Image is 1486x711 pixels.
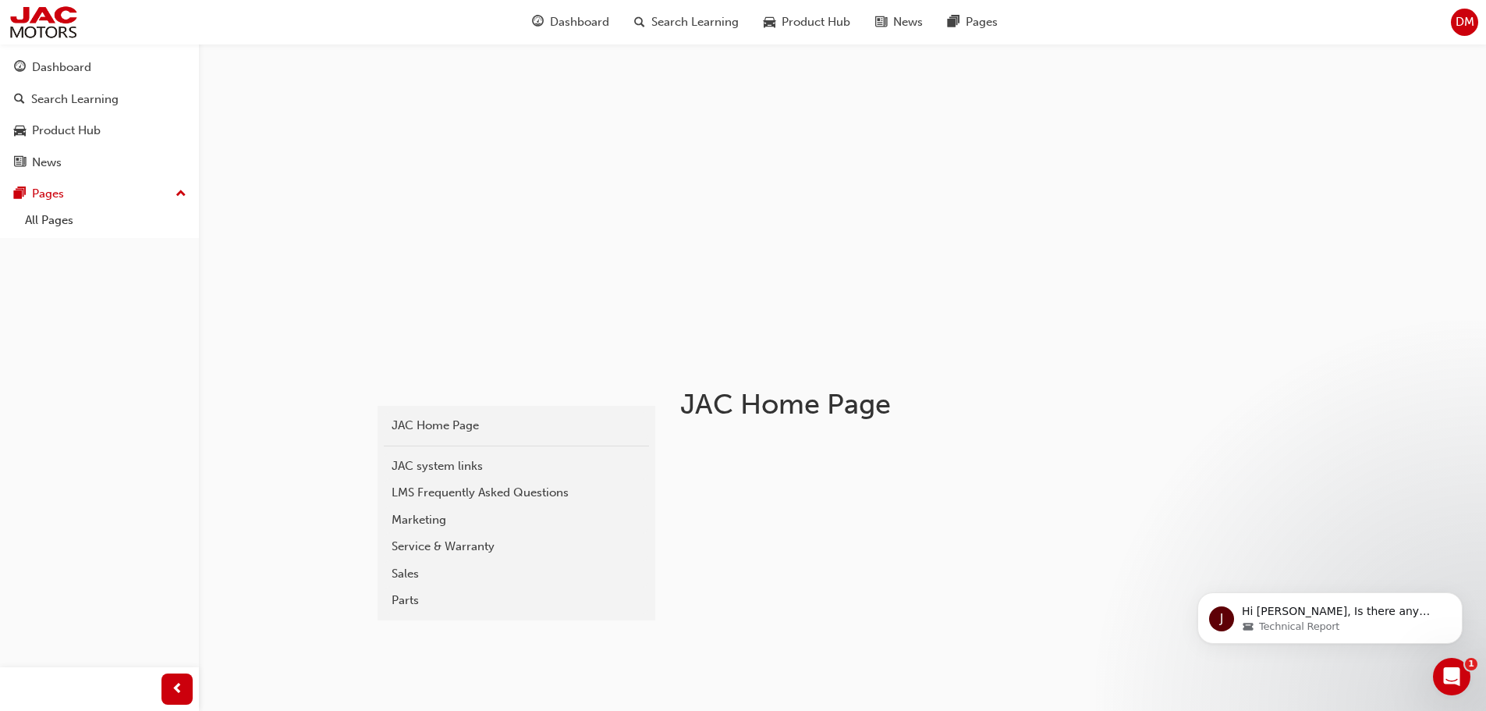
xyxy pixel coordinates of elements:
[384,453,649,480] a: JAC system links
[384,412,649,439] a: JAC Home Page
[1433,658,1470,695] iframe: Intercom live chat
[14,124,26,138] span: car-icon
[392,484,641,502] div: LMS Frequently Asked Questions
[19,208,193,233] a: All Pages
[172,680,183,699] span: prev-icon
[176,184,186,204] span: up-icon
[893,13,923,31] span: News
[782,13,850,31] span: Product Hub
[948,12,959,32] span: pages-icon
[1456,13,1474,31] span: DM
[32,185,64,203] div: Pages
[622,6,751,38] a: search-iconSearch Learning
[14,61,26,75] span: guage-icon
[550,13,609,31] span: Dashboard
[875,12,887,32] span: news-icon
[14,93,25,107] span: search-icon
[520,6,622,38] a: guage-iconDashboard
[634,12,645,32] span: search-icon
[751,6,863,38] a: car-iconProduct Hub
[8,5,79,40] img: jac-portal
[6,180,193,208] button: Pages
[392,417,641,435] div: JAC Home Page
[935,6,1010,38] a: pages-iconPages
[384,560,649,588] a: Sales
[6,53,193,82] a: Dashboard
[6,116,193,145] a: Product Hub
[6,85,193,114] a: Search Learning
[32,122,101,140] div: Product Hub
[392,538,641,556] div: Service & Warranty
[392,565,641,583] div: Sales
[764,12,775,32] span: car-icon
[680,387,1192,421] h1: JAC Home Page
[966,13,998,31] span: Pages
[384,479,649,507] a: LMS Frequently Asked Questions
[32,154,62,172] div: News
[14,187,26,201] span: pages-icon
[384,507,649,534] a: Marketing
[6,50,193,180] button: DashboardSearch LearningProduct HubNews
[6,148,193,177] a: News
[384,533,649,560] a: Service & Warranty
[392,592,641,610] div: Parts
[32,59,91,76] div: Dashboard
[863,6,935,38] a: news-iconNews
[532,12,544,32] span: guage-icon
[392,457,641,475] div: JAC system links
[651,13,739,31] span: Search Learning
[384,587,649,614] a: Parts
[31,91,119,108] div: Search Learning
[1174,560,1486,669] iframe: Intercom notifications message
[14,156,26,170] span: news-icon
[1451,9,1478,36] button: DM
[392,511,641,529] div: Marketing
[1465,658,1477,670] span: 1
